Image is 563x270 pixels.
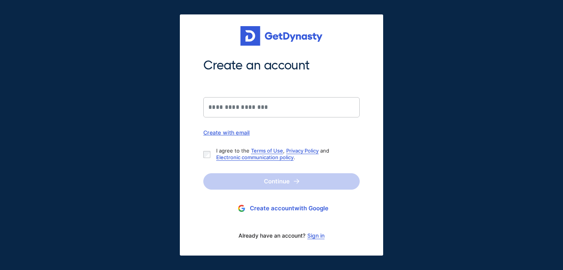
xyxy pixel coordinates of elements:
[240,26,323,46] img: Get started for free with Dynasty Trust Company
[203,227,360,244] div: Already have an account?
[307,233,325,239] a: Sign in
[203,129,360,136] div: Create with email
[203,57,360,74] span: Create an account
[251,147,283,154] a: Terms of Use
[203,201,360,216] button: Create accountwith Google
[286,147,319,154] a: Privacy Policy
[216,154,294,160] a: Electronic communication policy
[216,147,353,161] p: I agree to the , and .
